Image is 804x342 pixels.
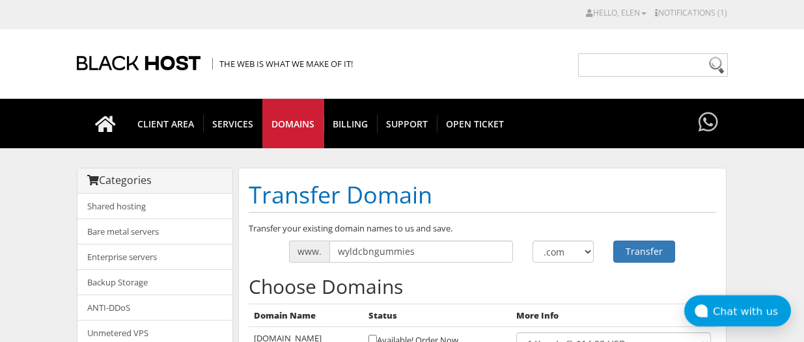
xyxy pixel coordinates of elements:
[203,115,263,133] span: SERVICES
[363,304,511,327] th: Status
[324,99,378,148] a: Billing
[249,178,716,213] h1: Transfer Domain
[128,99,204,148] a: CLIENT AREA
[77,244,232,270] a: Enterprise servers
[262,115,324,133] span: Domains
[77,218,232,244] a: Bare metal servers
[695,99,721,147] a: Have questions?
[262,99,324,148] a: Domains
[437,115,513,133] span: Open Ticket
[377,99,437,148] a: Support
[203,99,263,148] a: SERVICES
[684,295,791,326] button: Chat with us
[324,115,378,133] span: Billing
[87,175,223,187] h3: Categories
[249,222,716,234] p: Transfer your existing domain names to us and save.
[713,305,791,317] div: Chat with us
[289,241,329,263] span: www.
[77,295,232,321] a: ANTI-DDoS
[249,304,364,327] th: Domain Name
[655,7,727,18] a: Notifications (1)
[128,115,204,133] span: CLIENT AREA
[212,58,353,70] span: The Web is what we make of it!
[77,194,232,219] a: Shared hosting
[511,304,715,327] th: More Info
[613,241,675,263] button: Transfer
[82,99,129,148] a: Go to homepage
[437,99,513,148] a: Open Ticket
[586,7,646,18] a: Hello, Elen
[249,276,716,297] h2: Choose Domains
[77,269,232,295] a: Backup Storage
[377,115,437,133] span: Support
[578,53,728,77] input: Need help?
